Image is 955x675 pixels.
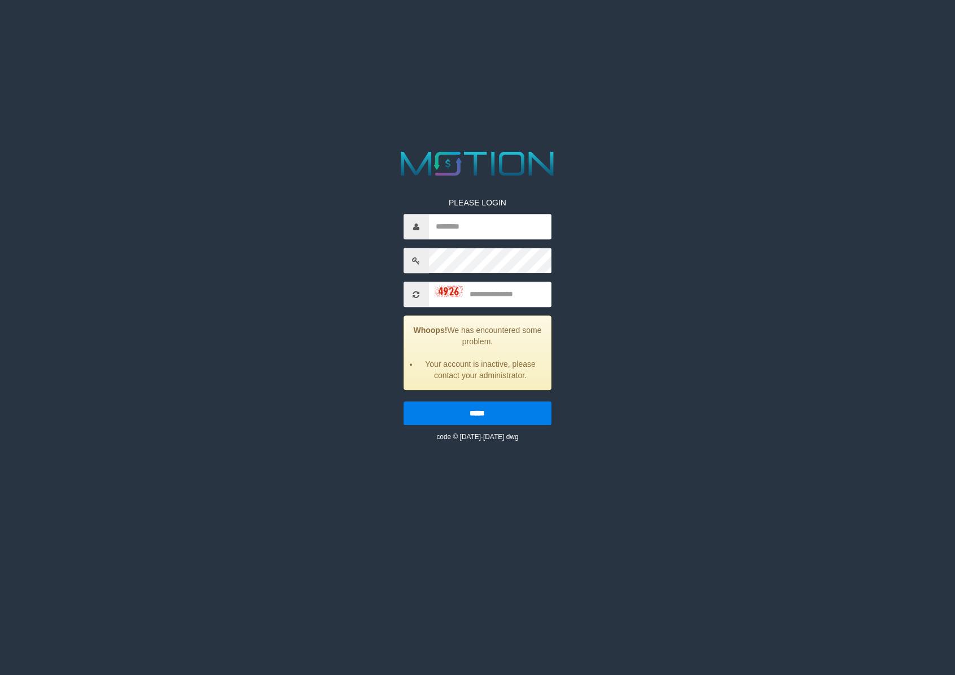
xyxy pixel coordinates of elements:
[414,326,448,335] strong: Whoops!
[418,359,542,382] li: Your account is inactive, please contact your administrator.
[404,316,551,391] div: We has encountered some problem.
[404,198,551,209] p: PLEASE LOGIN
[435,286,463,297] img: captcha
[394,147,561,180] img: MOTION_logo.png
[436,433,518,441] small: code © [DATE]-[DATE] dwg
